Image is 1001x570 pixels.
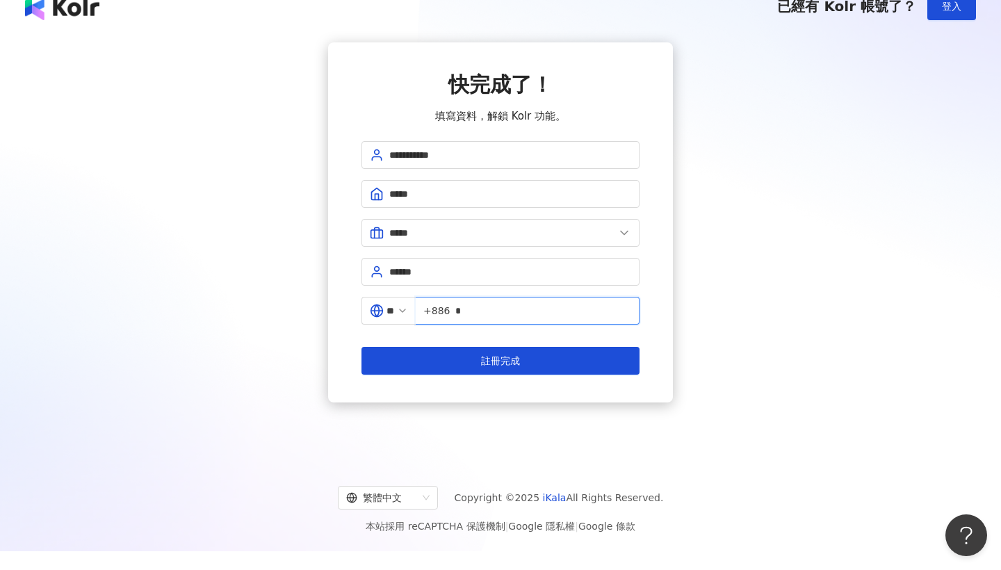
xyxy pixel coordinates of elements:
iframe: Help Scout Beacon - Open [945,514,987,556]
span: +886 [423,303,450,318]
span: 登入 [942,1,961,12]
span: 本站採用 reCAPTCHA 保護機制 [366,518,635,535]
div: 繁體中文 [346,487,417,509]
button: 註冊完成 [361,347,640,375]
span: 填寫資料，解鎖 Kolr 功能。 [435,108,566,124]
span: | [505,521,509,532]
a: iKala [543,492,567,503]
a: Google 條款 [578,521,635,532]
span: | [575,521,578,532]
span: 快完成了！ [448,72,553,97]
span: 註冊完成 [481,355,520,366]
a: Google 隱私權 [508,521,575,532]
span: Copyright © 2025 All Rights Reserved. [455,489,664,506]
